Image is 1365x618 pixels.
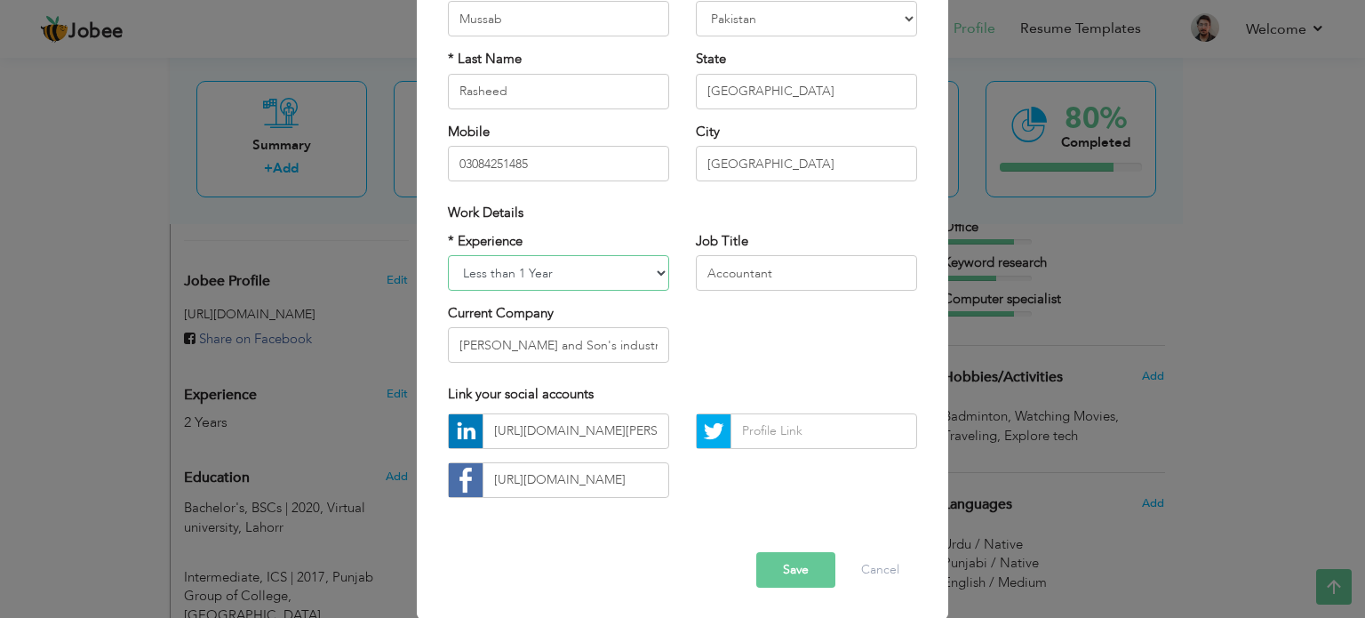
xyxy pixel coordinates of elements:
span: Work Details [448,204,523,221]
input: Profile Link [483,413,669,449]
button: Cancel [843,552,917,588]
button: Save [756,552,835,588]
label: Job Title [696,232,748,251]
label: Current Company [448,304,554,323]
label: * Experience [448,232,523,251]
input: Profile Link [730,413,917,449]
input: Profile Link [483,462,669,498]
label: * Last Name [448,50,522,68]
label: State [696,50,726,68]
img: linkedin [449,414,483,448]
span: Link your social accounts [448,385,594,403]
img: facebook [449,463,483,497]
label: City [696,123,720,141]
label: Mobile [448,123,490,141]
img: Twitter [697,414,730,448]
